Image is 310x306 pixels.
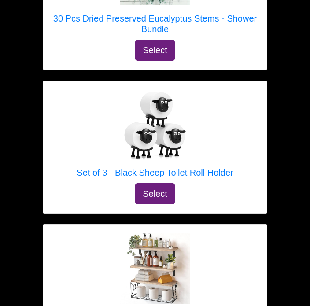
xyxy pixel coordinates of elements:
[135,40,175,61] button: Select
[120,233,190,304] img: Set of 3 - Natural Wood Floating Shelves
[77,167,233,178] h5: Set of 3 - Black Sheep Toilet Roll Holder
[77,90,233,183] a: Set of 3 - Black Sheep Toilet Roll Holder Set of 3 - Black Sheep Toilet Roll Holder
[135,183,175,204] button: Select
[120,90,190,160] img: Set of 3 - Black Sheep Toilet Roll Holder
[52,13,258,34] h5: 30 Pcs Dried Preserved Eucalyptus Stems - Shower Bundle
